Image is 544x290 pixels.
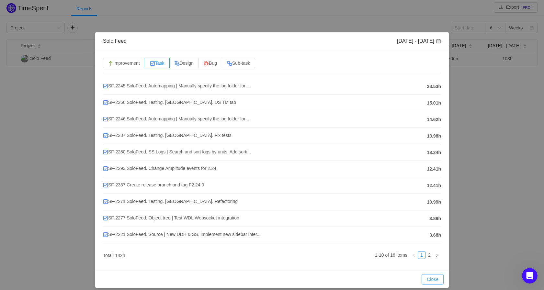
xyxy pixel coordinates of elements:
span: SF-2271 SoloFeed. Testing. [GEOGRAPHIC_DATA]. Refactoring [103,199,238,204]
img: 10210 [108,61,113,66]
span: SF-2287 SoloFeed. Testing. [GEOGRAPHIC_DATA]. Fix tests [103,133,232,138]
span: 28.53h [427,83,441,90]
img: 10218 [103,133,108,138]
span: SF-2293 SoloFeed. Change Amplitude events for 2.24 [103,166,216,171]
span: SF-2246 SoloFeed. Automapping | Manually specify the log folder for ... [103,116,251,121]
i: icon: right [435,253,439,257]
img: 10218 [103,216,108,221]
span: SF-2280 SoloFeed. SS Logs | Search and sort logs by units. Add sorti... [103,149,251,154]
a: 2 [426,251,433,259]
div: Solo Feed [103,38,127,45]
span: 15.01h [427,100,441,106]
i: icon: left [412,253,416,257]
span: SF-2221 SoloFeed. Source | New DDH & SS. Implement new sidebar inter... [103,232,261,237]
span: Task [150,61,164,66]
div: [DATE] - [DATE] [397,38,441,45]
span: 3.68h [429,232,441,239]
span: 12.41h [427,166,441,173]
img: 10218 [103,166,108,171]
span: SF-2277 SoloFeed. Object tree | Test WDL Websocket integration [103,215,239,220]
span: 3.89h [429,215,441,222]
li: 1 [418,251,425,259]
span: 13.24h [427,149,441,156]
img: 10218 [150,61,155,66]
img: 10203 [204,61,209,66]
span: Bug [204,61,217,66]
li: 1-10 of 16 items [375,251,407,259]
span: Improvement [108,61,140,66]
span: SF-2266 SoloFeed. Testing. [GEOGRAPHIC_DATA]. DS TM tab [103,100,236,105]
li: 2 [425,251,433,259]
span: 12.41h [427,182,441,189]
li: Next Page [433,251,441,259]
img: 10216 [227,61,232,66]
img: 10218 [103,117,108,122]
img: 10218 [103,84,108,89]
span: 14.62h [427,116,441,123]
span: SF-2337 Create release branch and tag F2.24.0 [103,182,204,187]
img: 10218 [103,199,108,204]
img: 10209 [175,61,180,66]
button: Close [422,274,444,284]
a: 1 [418,251,425,259]
span: Design [175,61,194,66]
span: 13.98h [427,133,441,139]
span: Total: 142h [103,253,125,258]
span: SF-2245 SoloFeed. Automapping | Manually specify the log folder for ... [103,83,251,88]
li: Previous Page [410,251,418,259]
iframe: Intercom live chat [522,268,538,284]
img: 10218 [103,232,108,237]
img: 10218 [103,100,108,105]
img: 10218 [103,183,108,188]
img: 10218 [103,150,108,155]
span: 10.99h [427,199,441,206]
span: Sub-task [227,61,250,66]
